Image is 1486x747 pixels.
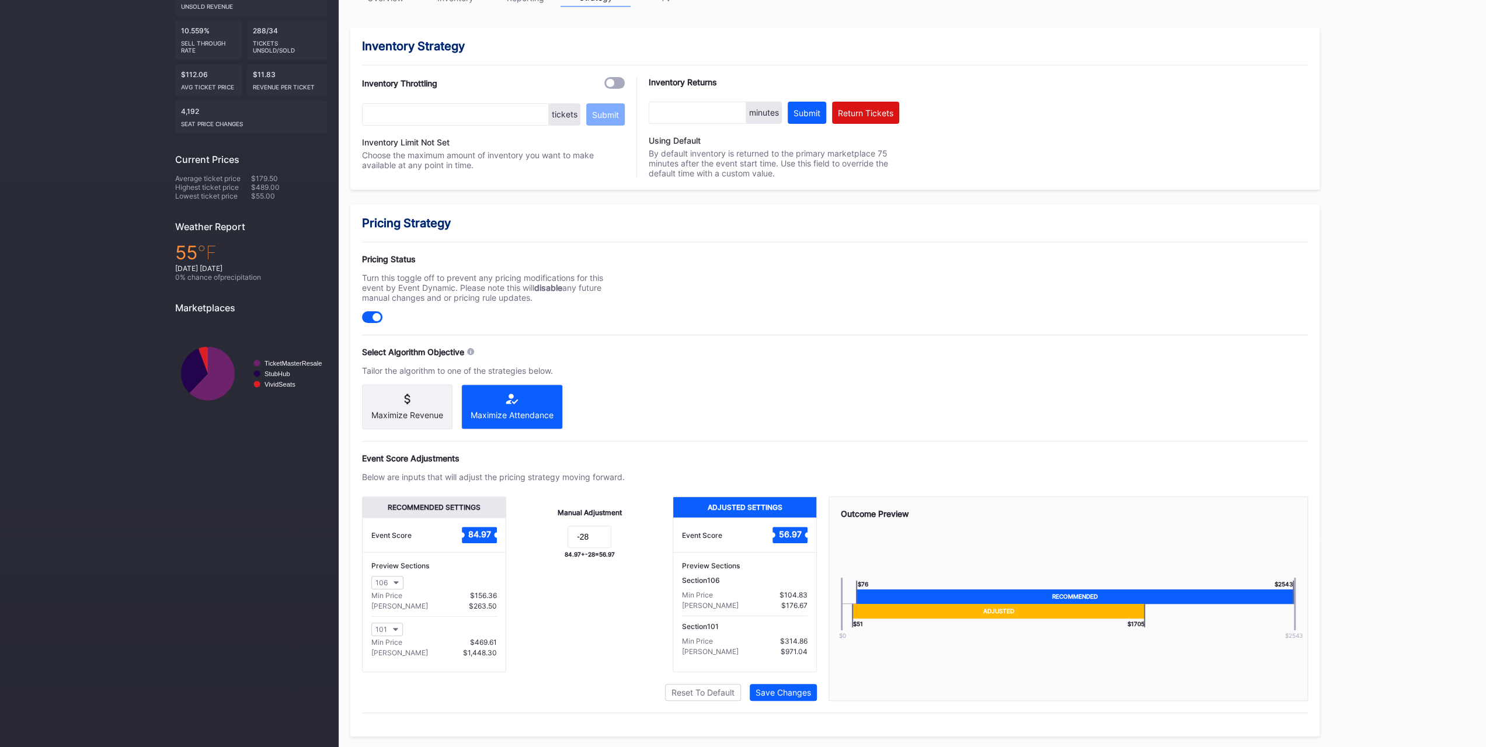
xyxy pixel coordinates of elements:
div: Min Price [682,590,713,599]
div: Min Price [682,637,713,645]
text: 56.97 [779,529,802,539]
div: Reset To Default [671,687,735,697]
button: Submit [586,103,625,126]
div: Section 106 [682,576,808,585]
div: $11.83 [247,64,328,96]
div: Preview Sections [682,561,808,570]
div: $314.86 [780,637,808,645]
div: $ 51 [852,619,863,627]
div: Inventory Limit Not Set [362,137,625,147]
div: Tailor the algorithm to one of the strategies below. [362,366,625,376]
div: Min Price [371,591,402,600]
div: [DATE] [DATE] [175,264,327,273]
div: Outcome Preview [841,509,1296,519]
div: Adjusted [852,604,1146,619]
div: 55 [175,241,327,264]
div: Avg ticket price [181,79,236,91]
div: $971.04 [781,647,808,656]
div: 288/34 [247,20,328,60]
div: 84.97 + -28 = 56.97 [565,551,615,558]
div: Submit [794,108,820,118]
div: Lowest ticket price [175,192,251,200]
div: Marketplaces [175,302,327,314]
text: StubHub [265,370,290,377]
div: Manual Adjustment [558,508,622,517]
div: Event Score Adjustments [362,453,1308,463]
div: tickets [549,103,580,126]
button: Reset To Default [665,684,741,701]
div: $469.61 [470,638,497,647]
div: $ 2543 [1273,632,1314,639]
span: ℉ [197,241,217,264]
div: $489.00 [251,183,327,192]
div: Average ticket price [175,174,251,183]
div: [PERSON_NAME] [371,648,428,657]
div: 4,192 [175,101,327,133]
div: Weather Report [175,221,327,232]
text: TicketMasterResale [265,360,322,367]
div: Revenue per ticket [253,79,322,91]
div: 106 [375,578,388,587]
button: 106 [371,576,403,589]
div: Select Algorithm Objective [362,347,464,357]
div: $ 2543 [1275,581,1294,589]
button: Save Changes [750,684,817,701]
div: $0 [822,632,863,639]
div: $1,448.30 [463,648,497,657]
div: $55.00 [251,192,327,200]
div: Return Tickets [838,108,893,118]
div: By default inventory is returned to the primary marketplace 75 minutes after the event start time... [649,135,899,178]
div: $176.67 [781,601,808,610]
div: Adjusted Settings [673,497,816,517]
div: Inventory Throttling [362,78,437,88]
div: Choose the maximum amount of inventory you want to make available at any point in time. [362,150,625,170]
div: Save Changes [756,687,811,697]
div: Inventory Strategy [362,39,1308,53]
div: 0 % chance of precipitation [175,273,327,282]
div: [PERSON_NAME] [371,602,428,610]
div: [PERSON_NAME] [682,601,739,610]
div: Tickets Unsold/Sold [253,35,322,54]
div: Maximize Attendance [471,410,554,420]
svg: Chart title [175,322,327,425]
div: $ 1705 [1127,619,1145,627]
div: Maximize Revenue [371,410,443,420]
div: Below are inputs that will adjust the pricing strategy moving forward. [362,472,625,482]
div: Submit [592,110,619,120]
div: Min Price [371,638,402,647]
button: Submit [788,102,826,124]
div: Section 101 [682,622,808,631]
div: Current Prices [175,154,327,165]
div: 10.559% [175,20,242,60]
button: 101 [371,623,403,636]
div: Pricing Strategy [362,216,1308,230]
strong: disable [534,283,562,293]
div: $ 76 [856,581,868,589]
div: Event Score [682,531,722,540]
div: minutes [746,102,782,124]
div: 101 [375,625,387,634]
div: Event Score [371,531,412,540]
div: Highest ticket price [175,183,251,192]
button: Return Tickets [832,102,899,124]
div: Turn this toggle off to prevent any pricing modifications for this event by Event Dynamic. Please... [362,273,625,303]
div: Using Default [649,135,899,145]
div: seat price changes [181,116,321,127]
div: Recommended Settings [363,497,506,517]
div: $112.06 [175,64,242,96]
div: Sell Through Rate [181,35,236,54]
div: Preview Sections [371,561,497,570]
text: 84.97 [468,529,491,539]
div: $156.36 [470,591,497,600]
div: Recommended [856,589,1294,604]
div: Pricing Status [362,254,625,264]
div: Inventory Returns [649,77,899,87]
div: $104.83 [779,590,808,599]
text: VividSeats [265,381,295,388]
div: [PERSON_NAME] [682,647,739,656]
div: $263.50 [469,602,497,610]
div: $179.50 [251,174,327,183]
